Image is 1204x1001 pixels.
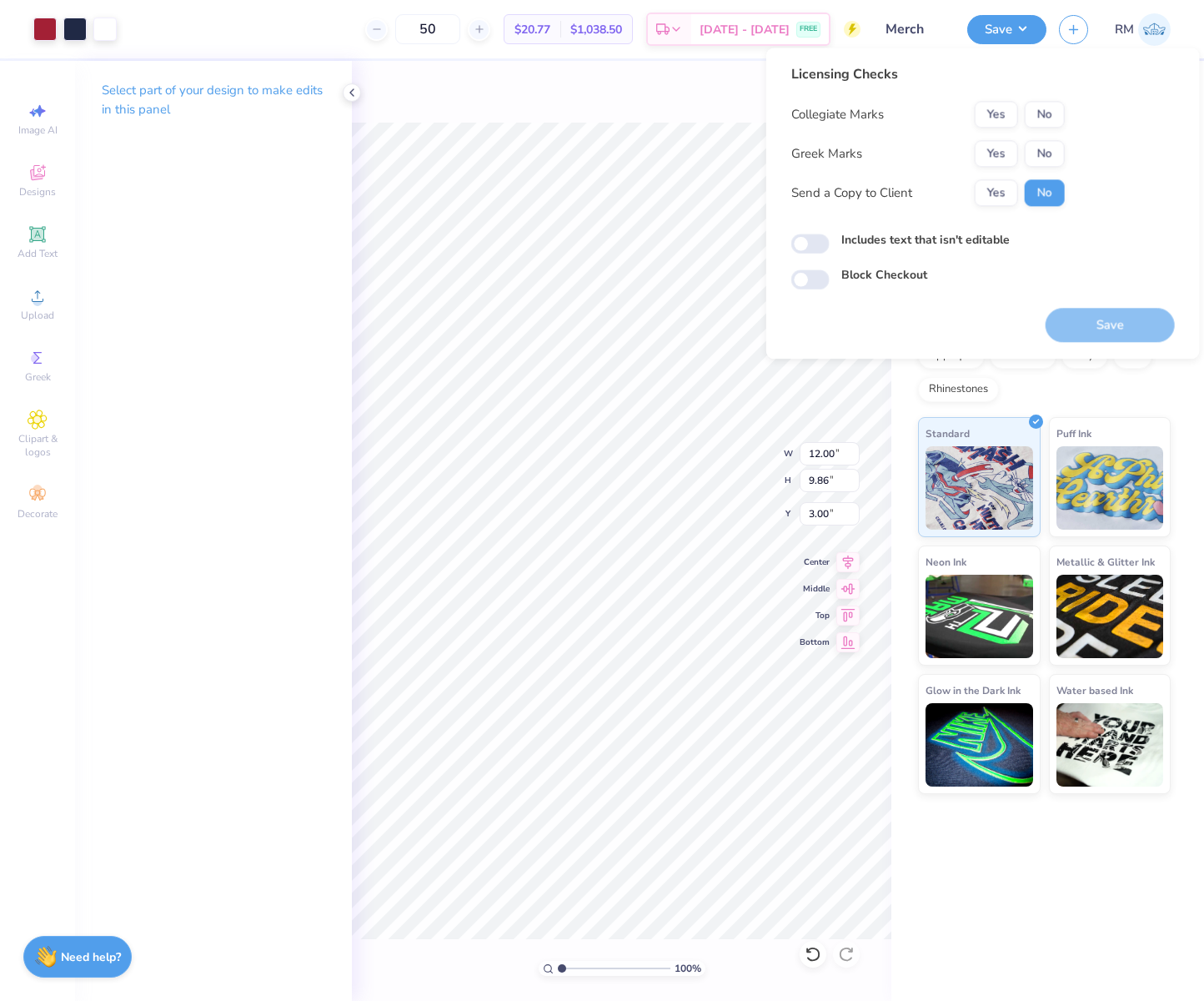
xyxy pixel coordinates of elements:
[926,682,1021,699] span: Glow in the Dark Ink
[18,123,58,137] span: Image AI
[918,377,999,402] div: Rhinestones
[1025,140,1065,167] button: No
[926,575,1033,658] img: Neon Ink
[25,370,51,384] span: Greek
[1115,13,1171,46] a: RM
[841,267,927,284] label: Block Checkout
[926,703,1033,787] img: Glow in the Dark Ink
[1056,575,1164,658] img: Metallic & Glitter Ink
[1025,101,1065,128] button: No
[800,556,830,568] span: Center
[800,610,830,621] span: Top
[18,507,58,521] span: Decorate
[926,553,966,571] span: Neon Ink
[1025,179,1065,206] button: No
[1056,553,1155,571] span: Metallic & Glitter Ink
[1056,703,1164,787] img: Water based Ink
[675,961,701,976] span: 100 %
[1138,13,1171,46] img: Ronald Manipon
[967,15,1046,44] button: Save
[1115,20,1134,39] span: RM
[926,425,970,442] span: Standard
[19,185,56,199] span: Designs
[791,144,862,163] div: Greek Marks
[21,309,54,322] span: Upload
[61,949,121,965] strong: Need help?
[873,13,955,46] input: Untitled Design
[800,636,830,648] span: Bottom
[700,21,790,38] span: [DATE] - [DATE]
[791,64,1065,84] div: Licensing Checks
[975,140,1018,167] button: Yes
[570,21,622,38] span: $1,038.50
[8,432,67,459] span: Clipart & logos
[18,247,58,260] span: Add Text
[800,583,830,595] span: Middle
[1056,446,1164,530] img: Puff Ink
[841,231,1010,249] label: Includes text that isn't editable
[975,101,1018,128] button: Yes
[975,179,1018,206] button: Yes
[791,184,912,203] div: Send a Copy to Client
[800,23,817,35] span: FREE
[926,446,1033,530] img: Standard
[102,81,325,119] p: Select part of your design to make edits in this panel
[1056,425,1091,442] span: Puff Ink
[791,105,884,124] div: Collegiate Marks
[514,21,550,38] span: $20.77
[1056,682,1133,699] span: Water based Ink
[395,14,460,44] input: – –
